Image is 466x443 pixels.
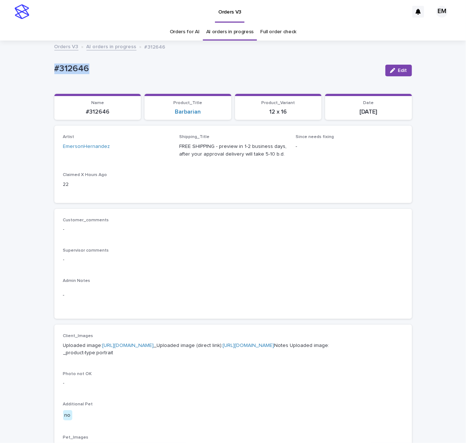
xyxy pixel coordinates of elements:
[170,23,200,41] a: Orders for AI
[63,226,403,233] p: -
[179,143,287,158] p: FREE SHIPPING - preview in 1-2 business days, after your approval delivery will take 5-10 b.d.
[63,291,403,299] p: -
[63,248,109,253] span: Supervisor comments
[63,143,110,150] a: EmersonHernandez
[175,108,201,115] a: Barbarian
[436,6,448,18] div: EM
[86,42,136,50] a: AI orders in progress
[63,181,171,188] p: 22
[63,410,72,421] div: no
[54,42,78,50] a: Orders V3
[145,42,166,50] p: #312646
[63,279,90,283] span: Admin Notes
[59,108,137,115] p: #312646
[363,101,374,105] span: Date
[173,101,202,105] span: Product_Title
[179,135,209,139] span: Shipping_Title
[398,68,407,73] span: Edit
[330,108,408,115] p: [DATE]
[63,342,403,357] p: Uploaded image: _Uploaded image (direct link): Notes Uploaded image: _product-type:portrait
[63,256,403,264] p: -
[239,108,317,115] p: 12 x 16
[63,435,89,440] span: Pet_Images
[223,343,274,348] a: [URL][DOMAIN_NAME]
[296,143,403,150] p: -
[296,135,334,139] span: Since needs fixing
[206,23,254,41] a: AI orders in progress
[63,402,93,406] span: Additional Pet
[91,101,104,105] span: Name
[63,218,109,222] span: Customer_comments
[103,343,154,348] a: [URL][DOMAIN_NAME]
[385,65,412,76] button: Edit
[260,23,296,41] a: Full order check
[54,64,380,74] p: #312646
[261,101,295,105] span: Product_Variant
[63,379,403,387] p: -
[63,135,74,139] span: Artist
[15,4,29,19] img: stacker-logo-s-only.png
[63,173,107,177] span: Claimed X Hours Ago
[63,334,93,338] span: Client_Images
[63,372,92,376] span: Photo not OK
